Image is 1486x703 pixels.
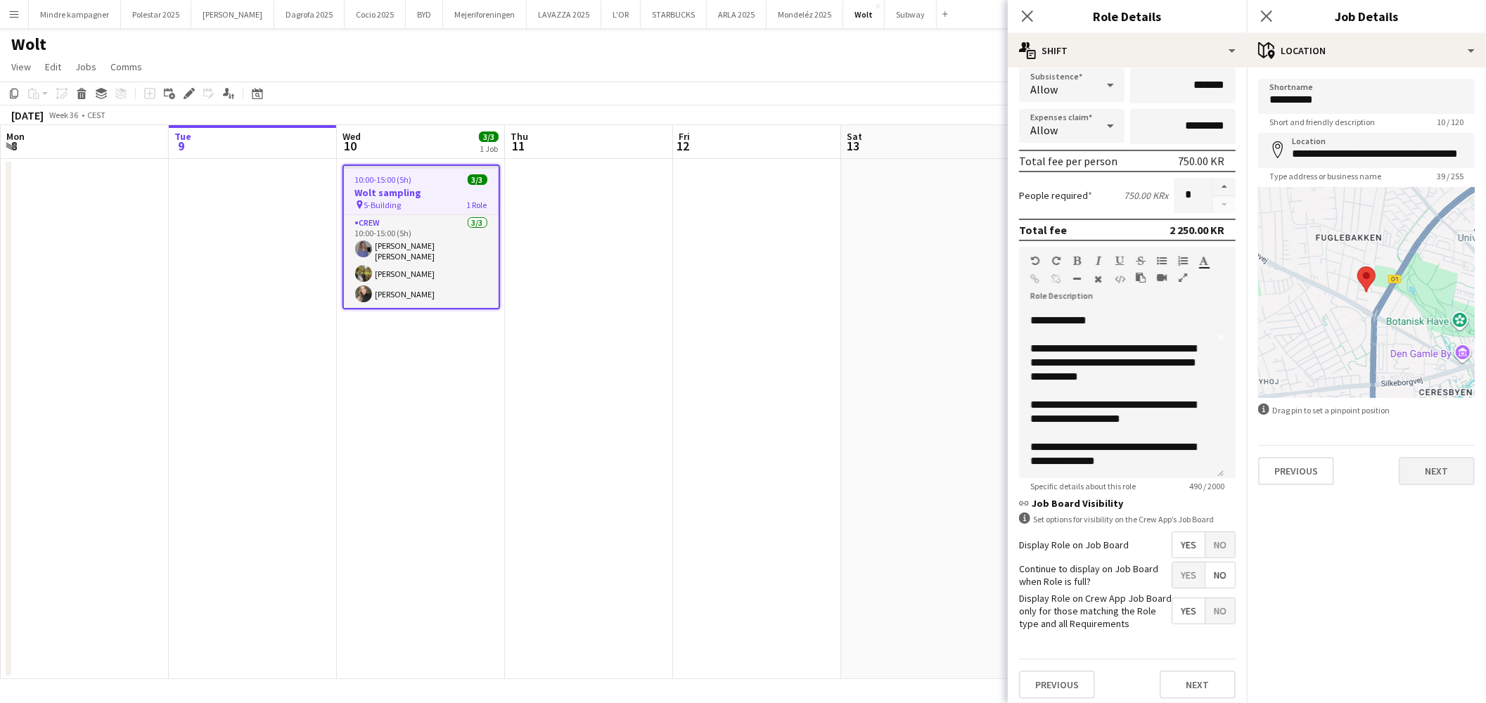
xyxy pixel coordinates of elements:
div: Total fee [1019,223,1067,237]
span: Specific details about this role [1019,481,1147,491]
span: Edit [45,60,61,73]
span: 9 [172,138,191,154]
button: Wolt [843,1,885,28]
span: Yes [1172,598,1205,624]
a: Edit [39,58,67,76]
button: Subway [885,1,937,28]
button: L'OR [601,1,641,28]
span: Comms [110,60,142,73]
button: Unordered List [1157,255,1167,266]
h3: Wolt sampling [344,186,499,199]
button: Mindre kampagner [29,1,121,28]
span: 12 [677,138,690,154]
button: Previous [1019,671,1095,699]
span: 10 / 120 [1426,117,1475,127]
a: Comms [105,58,148,76]
span: 3/3 [468,174,487,185]
button: Underline [1115,255,1125,266]
span: No [1205,598,1235,624]
span: 39 / 255 [1426,171,1475,181]
button: Paste as plain text [1136,272,1146,283]
div: Total fee per person [1019,154,1117,168]
span: Allow [1030,82,1058,96]
button: Mondeléz 2025 [767,1,843,28]
label: Display Role on Crew App Job Board only for those matching the Role type and all Requirements [1019,592,1172,631]
h1: Wolt [11,34,46,55]
span: Type address or business name [1258,171,1392,181]
button: ARLA 2025 [707,1,767,28]
span: View [11,60,31,73]
span: No [1205,562,1235,588]
label: Display Role on Job Board [1019,538,1129,551]
button: Redo [1051,255,1061,266]
label: People required [1019,189,1092,202]
span: Mon [6,130,25,143]
div: 750.00 KR x [1124,189,1168,202]
span: Fri [679,130,690,143]
button: Previous [1258,457,1334,485]
span: Allow [1030,123,1058,137]
button: STARBUCKS [641,1,707,28]
button: Dagrofa 2025 [274,1,345,28]
button: Strikethrough [1136,255,1146,266]
button: Next [1160,671,1236,699]
div: CEST [87,110,105,120]
span: Thu [511,130,528,143]
button: HTML Code [1115,273,1125,285]
span: Yes [1172,562,1205,588]
button: Fullscreen [1178,272,1188,283]
button: Polestar 2025 [121,1,191,28]
a: Jobs [70,58,102,76]
h3: Job Details [1247,7,1486,25]
span: Jobs [75,60,96,73]
button: LAVAZZA 2025 [527,1,601,28]
button: Undo [1030,255,1040,266]
button: Clear Formatting [1094,273,1103,285]
span: Short and friendly description [1258,117,1386,127]
span: S-Building [364,200,402,210]
div: Set options for visibility on the Crew App’s Job Board [1019,512,1236,526]
a: View [6,58,37,76]
button: Increase [1213,178,1236,196]
div: Drag pin to set a pinpoint position [1258,404,1475,417]
label: Continue to display on Job Board when Role is full? [1019,562,1172,588]
button: Cocio 2025 [345,1,406,28]
button: BYD [406,1,443,28]
span: Week 36 [46,110,82,120]
button: Next [1399,457,1475,485]
span: Yes [1172,532,1205,557]
span: Wed [342,130,361,143]
button: Italic [1094,255,1103,266]
div: Location [1247,34,1486,67]
span: 490 / 2000 [1178,481,1236,491]
span: 1 Role [467,200,487,210]
button: [PERSON_NAME] [191,1,274,28]
span: 13 [845,138,862,154]
span: 10:00-15:00 (5h) [355,174,412,185]
div: [DATE] [11,108,44,122]
div: 750.00 KR [1178,154,1224,168]
h3: Job Board Visibility [1019,497,1236,510]
span: Tue [174,130,191,143]
span: 8 [4,138,25,154]
span: No [1205,532,1235,557]
span: 3/3 [479,131,499,142]
div: 1 Job [480,143,498,154]
button: Horizontal Line [1072,273,1082,285]
button: Ordered List [1178,255,1188,266]
button: Insert video [1157,272,1167,283]
button: Bold [1072,255,1082,266]
app-job-card: 10:00-15:00 (5h)3/3Wolt sampling S-Building1 RoleCrew3/310:00-15:00 (5h)[PERSON_NAME] [PERSON_NAM... [342,165,500,309]
div: 2 250.00 KR [1170,223,1224,237]
app-card-role: Crew3/310:00-15:00 (5h)[PERSON_NAME] [PERSON_NAME][PERSON_NAME][PERSON_NAME] [344,215,499,308]
span: 11 [508,138,528,154]
button: Text Color [1199,255,1209,266]
span: Sat [847,130,862,143]
div: Shift [1008,34,1247,67]
h3: Role Details [1008,7,1247,25]
span: 10 [340,138,361,154]
button: Mejeriforeningen [443,1,527,28]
